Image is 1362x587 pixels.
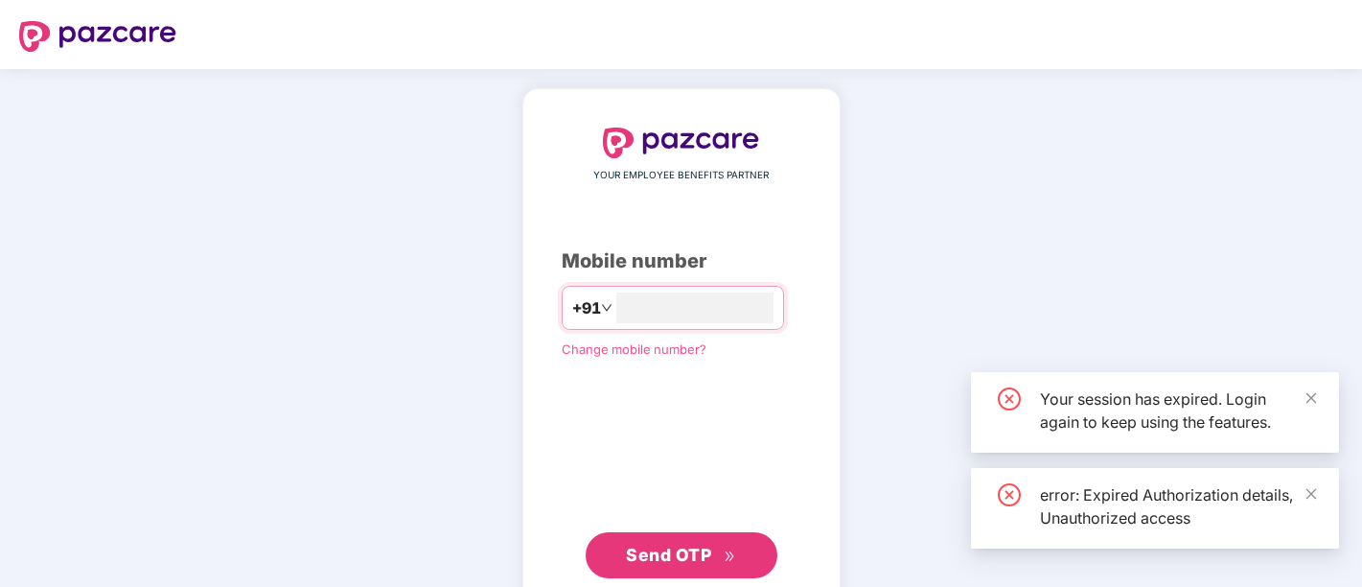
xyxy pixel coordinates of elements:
[603,128,760,158] img: logo
[1040,483,1316,529] div: error: Expired Authorization details, Unauthorized access
[601,302,612,314] span: down
[1040,387,1316,434] div: Your session has expired. Login again to keep using the features.
[586,532,777,578] button: Send OTPdouble-right
[626,545,711,565] span: Send OTP
[998,387,1021,411] span: close-circle
[1304,391,1318,405] span: close
[1304,487,1318,501] span: close
[562,247,801,276] div: Mobile number
[562,341,706,357] a: Change mobile number?
[724,551,736,563] span: double-right
[19,21,176,52] img: logo
[998,483,1021,506] span: close-circle
[593,168,769,183] span: YOUR EMPLOYEE BENEFITS PARTNER
[572,296,601,320] span: +91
